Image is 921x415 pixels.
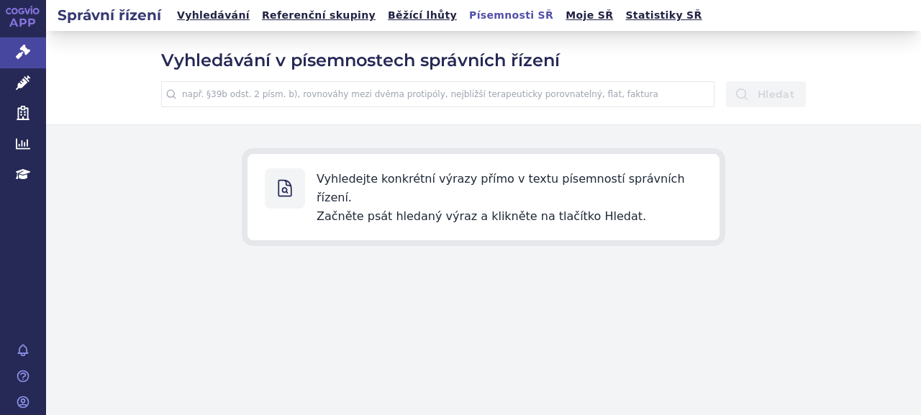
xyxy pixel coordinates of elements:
a: Vyhledávání [173,6,254,25]
a: Běžící lhůty [384,6,461,25]
p: Vyhledejte konkrétní výrazy přímo v textu písemností správních řízení. Začněte psát hledaný výraz... [317,168,702,226]
input: např. §39b odst. 2 písm. b), rovnováhy mezi dvěma protipóly, nejbližší terapeuticky porovnatelný,... [161,81,714,107]
button: Hledat [726,81,806,107]
h2: Vyhledávání v písemnostech správních řízení [161,48,806,73]
a: Moje SŘ [561,6,617,25]
a: Písemnosti SŘ [465,6,558,25]
a: Referenční skupiny [258,6,380,25]
h2: Správní řízení [46,5,173,25]
a: Statistiky SŘ [621,6,706,25]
